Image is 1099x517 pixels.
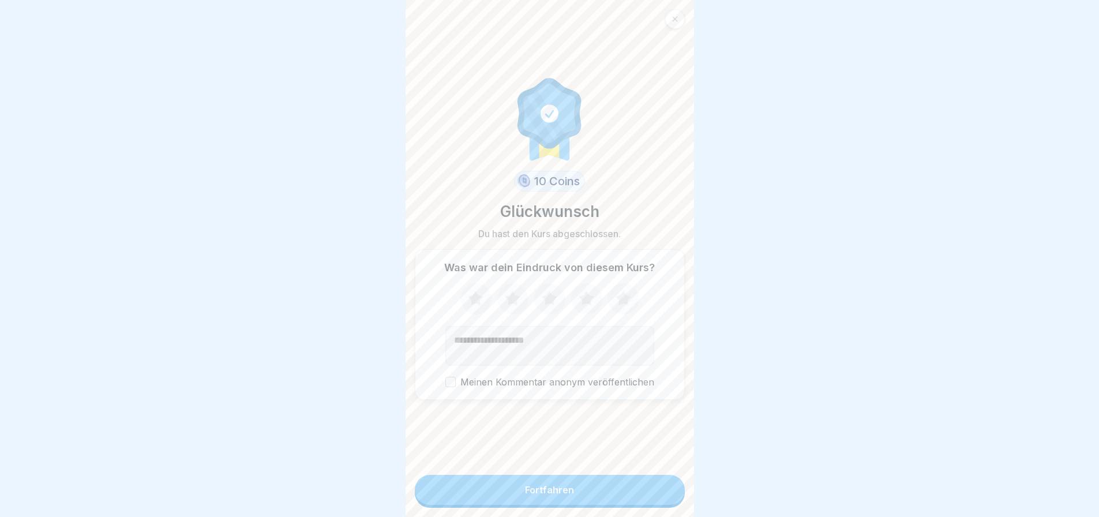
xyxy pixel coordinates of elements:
label: Meinen Kommentar anonym veröffentlichen [445,377,654,388]
p: Was war dein Eindruck von diesem Kurs? [444,261,655,274]
button: Fortfahren [415,475,685,505]
p: Glückwunsch [500,201,599,223]
p: Du hast den Kurs abgeschlossen. [478,227,621,240]
img: completion.svg [511,75,588,162]
textarea: Kommentar (optional) [445,326,654,365]
img: coin.svg [516,173,532,190]
div: Fortfahren [525,485,574,495]
div: 10 Coins [514,171,586,192]
button: Meinen Kommentar anonym veröffentlichen [445,377,456,387]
